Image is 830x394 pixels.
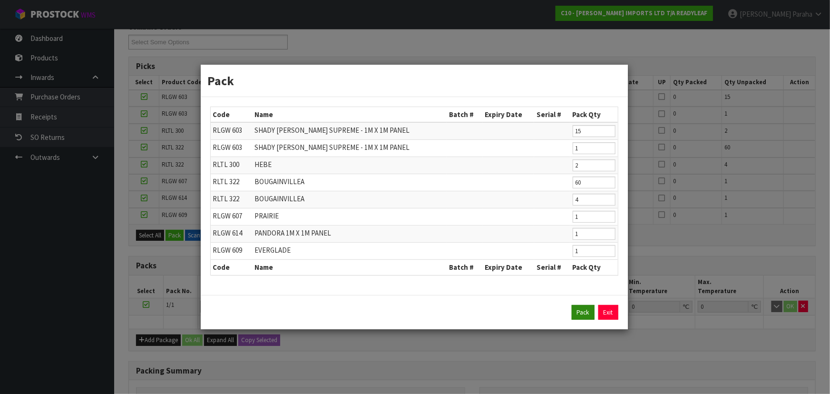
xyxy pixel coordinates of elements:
[570,107,618,122] th: Pack Qty
[213,160,240,169] span: RLTL 300
[213,143,243,152] span: RLGW 603
[213,246,243,255] span: RLGW 609
[252,260,447,275] th: Name
[598,305,618,320] a: Exit
[254,143,410,152] span: SHADY [PERSON_NAME] SUPREME - 1M X 1M PANEL
[254,126,410,135] span: SHADY [PERSON_NAME] SUPREME - 1M X 1M PANEL
[570,260,618,275] th: Pack Qty
[254,177,304,186] span: BOUGAINVILLEA
[254,211,279,220] span: PRAIRIE
[252,107,447,122] th: Name
[213,177,240,186] span: RLTL 322
[213,228,243,237] span: RLGW 614
[213,194,240,203] span: RLTL 322
[534,260,570,275] th: Serial #
[572,305,595,320] button: Pack
[208,72,621,89] h3: Pack
[213,126,243,135] span: RLGW 603
[254,246,291,255] span: EVERGLADE
[211,107,253,122] th: Code
[254,160,272,169] span: HEBE
[254,194,304,203] span: BOUGAINVILLEA
[254,228,331,237] span: PANDORA 1M X 1M PANEL
[447,107,482,122] th: Batch #
[483,107,534,122] th: Expiry Date
[213,211,243,220] span: RLGW 607
[534,107,570,122] th: Serial #
[211,260,253,275] th: Code
[483,260,534,275] th: Expiry Date
[447,260,482,275] th: Batch #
